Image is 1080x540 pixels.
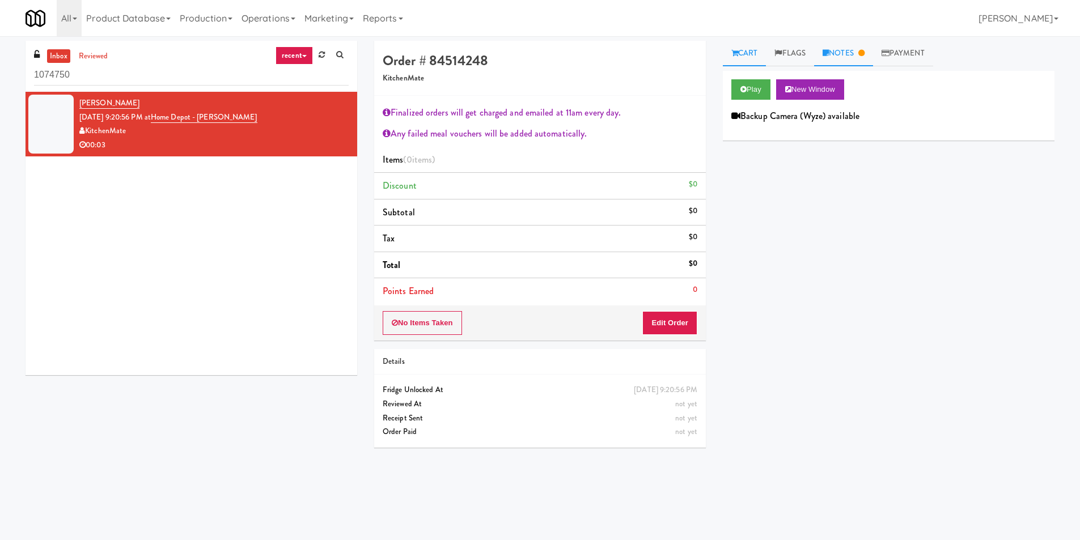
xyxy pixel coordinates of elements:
[383,355,697,369] div: Details
[731,108,859,125] div: Backup Camera (Wyze) available
[634,383,697,397] div: [DATE] 9:20:56 PM
[79,124,349,138] div: KitchenMate
[675,413,697,423] span: not yet
[412,153,433,166] ng-pluralize: items
[383,179,417,192] span: Discount
[383,104,697,121] div: Finalized orders will get charged and emailed at 11am every day.
[79,112,151,122] span: [DATE] 9:20:56 PM at
[47,49,70,63] a: inbox
[689,204,697,218] div: $0
[766,41,814,66] a: Flags
[776,79,844,100] button: New Window
[814,41,873,66] a: Notes
[642,311,697,335] button: Edit Order
[383,206,415,219] span: Subtotal
[79,97,139,109] a: [PERSON_NAME]
[693,283,697,297] div: 0
[403,153,435,166] span: (0 )
[76,49,111,63] a: reviewed
[383,232,395,245] span: Tax
[383,425,697,439] div: Order Paid
[675,426,697,437] span: not yet
[383,125,697,142] div: Any failed meal vouchers will be added automatically.
[151,112,257,123] a: Home Depot - [PERSON_NAME]
[276,46,313,65] a: recent
[731,79,770,100] button: Play
[79,138,349,152] div: 00:03
[26,92,357,156] li: [PERSON_NAME][DATE] 9:20:56 PM atHome Depot - [PERSON_NAME]KitchenMate00:03
[689,177,697,192] div: $0
[873,41,933,66] a: Payment
[383,258,401,271] span: Total
[689,230,697,244] div: $0
[689,257,697,271] div: $0
[383,153,435,166] span: Items
[383,53,697,68] h4: Order # 84514248
[26,8,45,28] img: Micromart
[383,383,697,397] div: Fridge Unlocked At
[383,311,462,335] button: No Items Taken
[675,398,697,409] span: not yet
[383,74,697,83] h5: KitchenMate
[383,284,434,297] span: Points Earned
[383,411,697,426] div: Receipt Sent
[34,65,349,86] input: Search vision orders
[383,397,697,411] div: Reviewed At
[723,41,766,66] a: Cart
